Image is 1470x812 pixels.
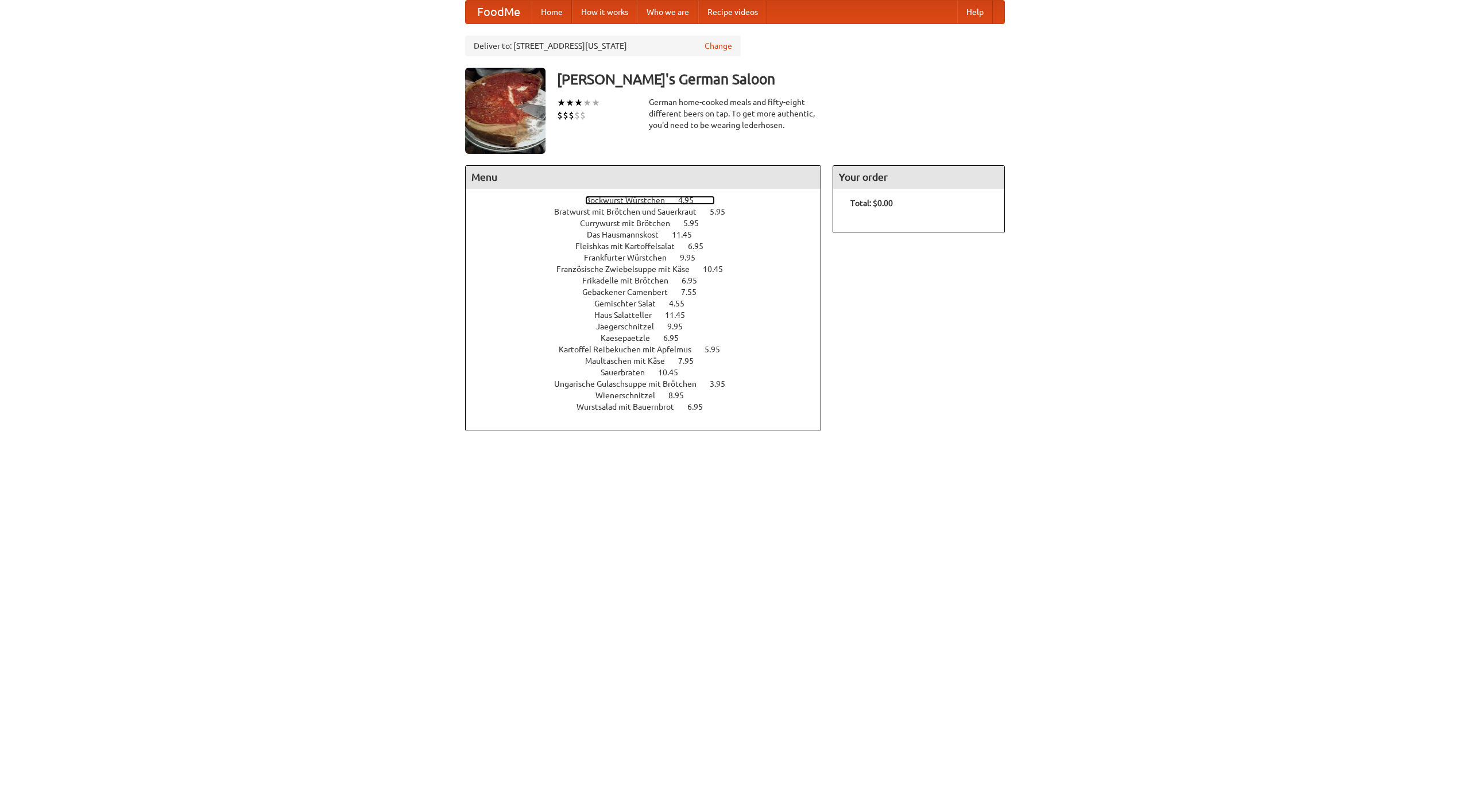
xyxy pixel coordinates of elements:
[705,40,732,52] a: Change
[559,345,703,354] span: Kartoffel Reibekuchen mit Apfelmus
[563,109,568,122] li: $
[688,242,715,251] span: 6.95
[594,310,663,320] span: Haus Salatteller
[585,196,715,205] a: Bockwurst Würstchen 4.95
[687,402,714,411] span: 6.95
[596,322,666,331] span: Jaegerschnitzel
[665,310,697,320] span: 11.45
[582,276,680,285] span: Frikadelle mit Brötchen
[532,1,572,24] a: Home
[596,322,704,331] a: Jaegerschnitzel 9.95
[587,230,713,239] a: Das Hausmannskost 11.45
[678,196,705,205] span: 4.95
[575,242,686,251] span: Fleishkas mit Kartoffelsalat
[669,299,696,308] span: 4.55
[601,333,700,343] a: Kaesepaetzle 6.95
[601,333,661,343] span: Kaesepaetzle
[580,219,682,228] span: Currywurst mit Brötchen
[678,356,705,366] span: 7.95
[466,166,821,189] h4: Menu
[587,230,670,239] span: Das Hausmannskost
[833,166,1004,189] h4: Your order
[584,253,717,262] a: Frankfurter Würstchen 9.95
[580,219,720,228] a: Currywurst mit Brötchen 5.95
[556,265,701,274] span: Französische Zwiebelsuppe mit Käse
[585,196,676,205] span: Bockwurst Würstchen
[710,379,737,388] span: 3.95
[658,368,690,377] span: 10.45
[637,1,698,24] a: Who we are
[601,368,699,377] a: Sauerbraten 10.45
[683,219,710,228] span: 5.95
[556,265,744,274] a: Französische Zwiebelsuppe mit Käse 10.45
[566,96,574,109] li: ★
[710,207,737,216] span: 5.95
[594,310,706,320] a: Haus Salatteller 11.45
[577,402,686,411] span: Wurstsalad mit Bauernbrot
[465,36,741,56] div: Deliver to: [STREET_ADDRESS][US_STATE]
[584,253,678,262] span: Frankfurter Würstchen
[557,109,563,122] li: $
[572,1,637,24] a: How it works
[591,96,600,109] li: ★
[574,96,583,109] li: ★
[601,368,656,377] span: Sauerbraten
[850,199,893,208] b: Total: $0.00
[594,299,706,308] a: Gemischter Salat 4.55
[465,68,546,154] img: angular.jpg
[663,333,690,343] span: 6.95
[594,299,667,308] span: Gemischter Salat
[585,356,715,366] a: Maultaschen mit Käse 7.95
[554,207,746,216] a: Bratwurst mit Brötchen und Sauerkraut 5.95
[957,1,993,24] a: Help
[649,96,821,131] div: German home-cooked meals and fifty-eight different beers on tap. To get more authentic, you'd nee...
[698,1,767,24] a: Recipe videos
[582,276,718,285] a: Frikadelle mit Brötchen 6.95
[672,230,703,239] span: 11.45
[681,287,708,297] span: 7.55
[582,287,718,297] a: Gebackener Camenbert 7.55
[557,68,1005,91] h3: [PERSON_NAME]'s German Saloon
[574,109,580,122] li: $
[703,265,734,274] span: 10.45
[585,356,676,366] span: Maultaschen mit Käse
[595,391,667,400] span: Wienerschnitzel
[575,242,725,251] a: Fleishkas mit Kartoffelsalat 6.95
[582,287,679,297] span: Gebackener Camenbert
[557,96,566,109] li: ★
[583,96,591,109] li: ★
[554,379,708,388] span: Ungarische Gulaschsuppe mit Brötchen
[705,345,732,354] span: 5.95
[568,109,574,122] li: $
[554,207,708,216] span: Bratwurst mit Brötchen und Sauerkraut
[595,391,705,400] a: Wienerschnitzel 8.95
[680,253,707,262] span: 9.95
[466,1,532,24] a: FoodMe
[682,276,709,285] span: 6.95
[668,391,695,400] span: 8.95
[580,109,586,122] li: $
[554,379,746,388] a: Ungarische Gulaschsuppe mit Brötchen 3.95
[577,402,724,411] a: Wurstsalad mit Bauernbrot 6.95
[667,322,694,331] span: 9.95
[559,345,741,354] a: Kartoffel Reibekuchen mit Apfelmus 5.95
